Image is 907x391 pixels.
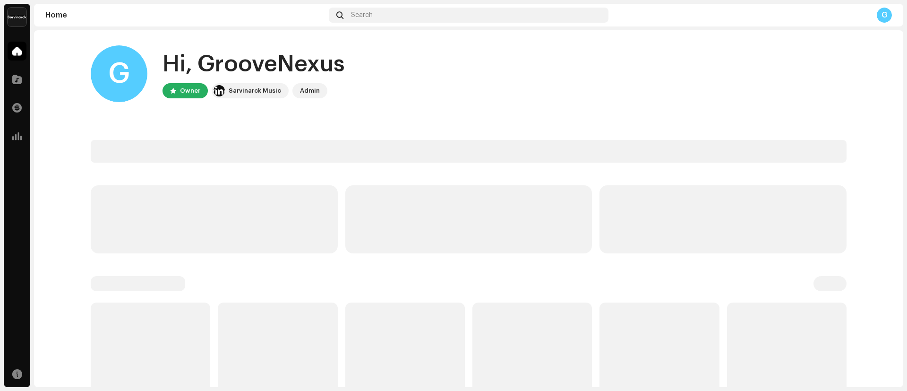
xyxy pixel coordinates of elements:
[163,49,345,79] div: Hi, GrooveNexus
[8,8,26,26] img: 537129df-5630-4d26-89eb-56d9d044d4fa
[229,85,281,96] div: Sarvinarck Music
[300,85,320,96] div: Admin
[180,85,200,96] div: Owner
[877,8,892,23] div: G
[45,11,325,19] div: Home
[351,11,373,19] span: Search
[91,45,147,102] div: G
[214,85,225,96] img: 537129df-5630-4d26-89eb-56d9d044d4fa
